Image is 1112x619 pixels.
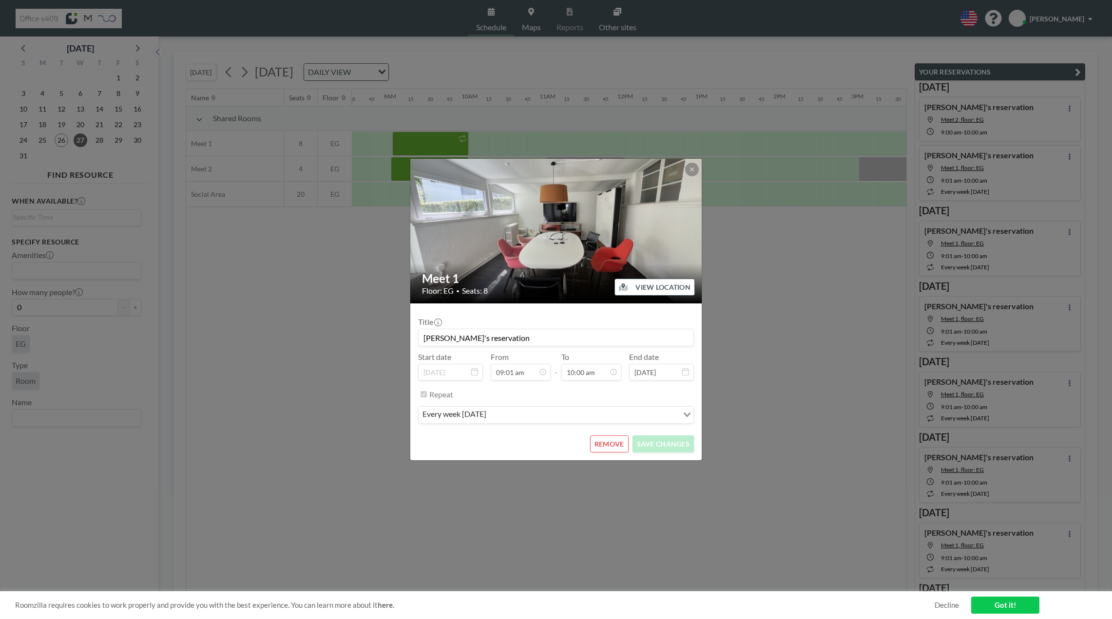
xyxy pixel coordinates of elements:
[422,286,454,296] span: Floor: EG
[410,121,703,340] img: 537.jpg
[489,409,677,421] input: Search for option
[419,329,693,346] input: (No title)
[378,600,394,609] a: here.
[971,597,1039,614] a: Got it!
[491,352,509,362] label: From
[422,271,691,286] h2: Meet 1
[418,352,451,362] label: Start date
[462,286,488,296] span: Seats: 8
[15,600,935,610] span: Roomzilla requires cookies to work properly and provide you with the best experience. You can lea...
[935,600,959,610] a: Decline
[629,352,659,362] label: End date
[429,390,453,399] label: Repeat
[561,352,569,362] label: To
[418,317,441,327] label: Title
[421,409,488,421] span: every week [DATE]
[419,407,693,423] div: Search for option
[456,287,460,295] span: •
[590,435,629,452] button: REMOVE
[633,435,694,452] button: SAVE CHANGES
[614,279,695,296] button: VIEW LOCATION
[555,356,557,377] span: -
